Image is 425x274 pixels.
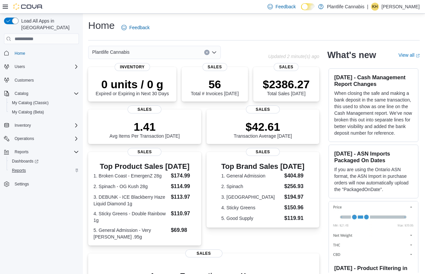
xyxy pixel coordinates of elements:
[15,91,28,96] span: Catalog
[12,63,28,71] button: Users
[284,182,305,190] dd: $256.93
[12,100,49,105] span: My Catalog (Classic)
[12,180,79,188] span: Settings
[12,168,26,173] span: Reports
[19,18,79,31] span: Load All Apps in [GEOGRAPHIC_DATA]
[93,163,196,171] h3: Top Product Sales [DATE]
[9,167,79,174] span: Reports
[109,120,180,133] p: 1.41
[284,172,305,180] dd: $404.89
[191,78,239,96] div: Total # Invoices [DATE]
[93,172,168,179] dt: 1. Broken Coast - EmergenZ 28g
[128,148,161,156] span: Sales
[15,78,34,83] span: Customers
[15,181,29,187] span: Settings
[9,157,79,165] span: Dashboards
[327,50,376,60] h2: What's new
[92,48,130,56] span: Plantlife Cannabis
[284,214,305,222] dd: $119.91
[129,24,150,31] span: Feedback
[1,75,82,85] button: Customers
[191,78,239,91] p: 56
[221,204,281,211] dt: 4. Sticky Greens
[9,99,51,107] a: My Catalog (Classic)
[4,45,79,206] nav: Complex example
[246,148,280,156] span: Sales
[221,163,304,171] h3: Top Brand Sales [DATE]
[416,54,420,58] svg: External link
[171,226,196,234] dd: $69.98
[12,121,33,129] button: Inventory
[15,149,29,155] span: Reports
[12,76,79,84] span: Customers
[204,50,210,55] button: Clear input
[7,166,82,175] button: Reports
[93,227,168,240] dt: 5. General Admission - Very [PERSON_NAME] .95g
[221,183,281,190] dt: 2. Spinach
[334,74,413,87] h3: [DATE] - Cash Management Report Changes
[275,3,296,10] span: Feedback
[334,166,413,193] p: If you are using the Ontario ASN format, the ASN Import in purchase orders will now automatically...
[12,49,28,57] a: Home
[12,148,79,156] span: Reports
[171,182,196,190] dd: $114.99
[372,3,378,11] span: KH
[12,63,79,71] span: Users
[327,3,364,11] p: Plantlife Cannabis
[12,49,79,57] span: Home
[15,51,25,56] span: Home
[202,63,227,71] span: Sales
[96,78,169,91] p: 0 units / 0 g
[284,193,305,201] dd: $194.97
[7,98,82,107] button: My Catalog (Classic)
[93,194,168,207] dt: 3. DEBUNK - ICE Blackberry Haze Liquid Diamond 1g
[367,3,368,11] p: |
[12,76,36,84] a: Customers
[88,19,115,32] h1: Home
[263,78,310,91] p: $2386.27
[9,157,41,165] a: Dashboards
[13,3,43,10] img: Cova
[221,194,281,200] dt: 3. [GEOGRAPHIC_DATA]
[1,121,82,130] button: Inventory
[93,210,168,224] dt: 4. Sticky Greens - Double Rainbow 1g
[7,107,82,117] button: My Catalog (Beta)
[246,105,280,113] span: Sales
[212,50,217,55] button: Open list of options
[171,172,196,180] dd: $174.99
[12,159,38,164] span: Dashboards
[12,135,37,143] button: Operations
[9,108,79,116] span: My Catalog (Beta)
[171,193,196,201] dd: $113.97
[12,109,44,115] span: My Catalog (Beta)
[96,78,169,96] div: Expired or Expiring in Next 30 Days
[1,48,82,58] button: Home
[9,167,29,174] a: Reports
[15,136,34,141] span: Operations
[12,148,31,156] button: Reports
[12,121,79,129] span: Inventory
[371,3,379,11] div: Kiana Henderson
[1,89,82,98] button: Catalog
[12,180,31,188] a: Settings
[334,150,413,164] h3: [DATE] - ASN Imports Packaged On Dates
[171,210,196,218] dd: $110.97
[128,105,161,113] span: Sales
[1,179,82,189] button: Settings
[1,62,82,71] button: Users
[7,157,82,166] a: Dashboards
[185,249,222,257] span: Sales
[9,108,47,116] a: My Catalog (Beta)
[12,135,79,143] span: Operations
[382,3,420,11] p: [PERSON_NAME]
[115,63,150,71] span: Inventory
[15,64,25,69] span: Users
[234,120,292,133] p: $42.61
[274,63,299,71] span: Sales
[12,90,79,98] span: Catalog
[301,3,315,10] input: Dark Mode
[334,90,413,136] p: When closing the safe and making a bank deposit in the same transaction, this used to show as one...
[221,172,281,179] dt: 1. General Admission
[398,52,420,58] a: View allExternal link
